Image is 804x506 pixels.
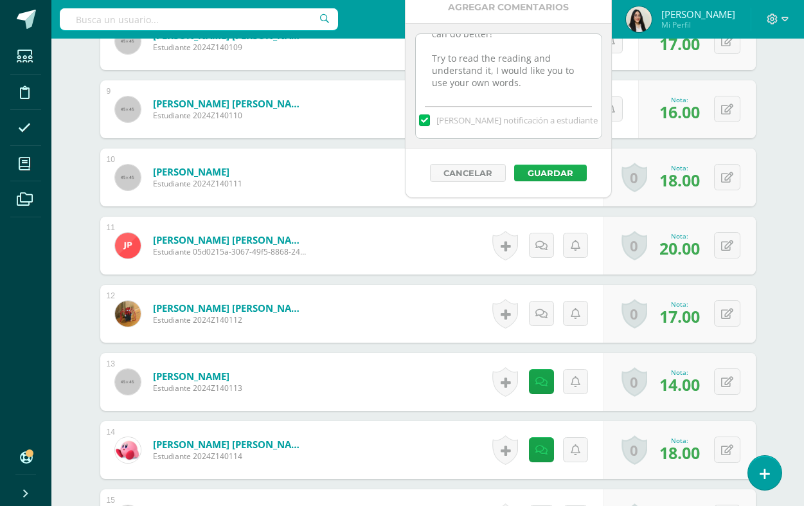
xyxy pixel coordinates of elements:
span: 16.00 [659,101,700,123]
a: 0 [621,435,647,465]
a: [PERSON_NAME] [PERSON_NAME] [153,97,307,110]
span: Estudiante 2024Z140113 [153,383,242,393]
span: Estudiante 2024Z140114 [153,451,307,462]
a: [PERSON_NAME] [PERSON_NAME] [153,302,307,314]
span: Estudiante 2024Z140110 [153,110,307,121]
a: 0 [621,163,647,192]
span: 18.00 [659,442,700,464]
div: Nota: [659,436,700,445]
span: Estudiante 05d0215a-3067-49f5-8868-24cb385c9c8d [153,246,307,257]
span: Mi Perfil [661,19,735,30]
span: [PERSON_NAME] notificación a estudiante [436,114,598,126]
div: Nota: [659,368,700,377]
span: 17.00 [659,33,700,55]
textarea: [PERSON_NAME]: Don't give up! yo can do better! Try to read the reading and understand it, I woul... [416,34,602,98]
span: 17.00 [659,305,700,327]
input: Busca un usuario... [60,8,338,30]
a: [PERSON_NAME] [153,370,242,383]
span: Estudiante 2024Z140109 [153,42,307,53]
span: Estudiante 2024Z140111 [153,178,242,189]
img: 45x45 [115,96,141,122]
a: [PERSON_NAME] [PERSON_NAME] [153,438,307,451]
span: 20.00 [659,237,700,259]
div: Nota: [659,231,700,240]
img: 79fb20015a61b4c8cdc707d4784fb437.png [115,437,141,463]
button: Guardar [514,165,587,181]
div: Nota: [659,163,700,172]
a: 0 [621,231,647,260]
a: [PERSON_NAME] [153,165,242,178]
span: [PERSON_NAME] [661,8,735,21]
img: 45x45 [115,165,141,190]
a: 0 [621,299,647,329]
img: 45x45 [115,369,141,395]
div: Nota: [659,95,700,104]
a: 0 [621,367,647,397]
button: Cancelar [430,164,506,182]
img: ffcce8bc21c59450b002b6a2cc85090d.png [626,6,652,32]
span: Estudiante 2024Z140112 [153,314,307,325]
div: Nota: [659,300,700,309]
img: 45x45 [115,28,141,54]
span: 18.00 [659,169,700,191]
img: f779a4e8ad232e87fc701809dd56c7cb.png [115,301,141,327]
span: 14.00 [659,374,700,395]
img: 089b4683cd403c2154ff1001a38073b0.png [115,233,141,258]
a: [PERSON_NAME] [PERSON_NAME] [153,233,307,246]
